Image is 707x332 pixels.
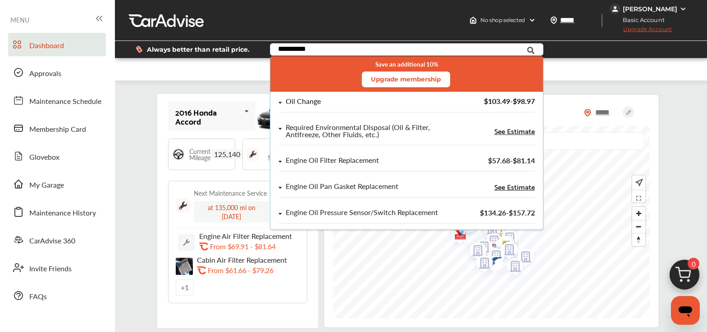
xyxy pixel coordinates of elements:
span: Reset bearing to north [632,233,645,246]
p: From $61.66 - $79.26 [208,266,274,274]
div: Engine Oil Filter Replacement [285,157,379,164]
span: CarAdvise 360 [29,235,75,247]
a: Approvals [8,61,106,84]
div: + 1 [176,279,194,296]
button: Reset bearing to north [632,233,645,246]
span: Always better than retail price. [147,46,250,53]
img: header-home-logo.8d720a4f.svg [470,17,477,24]
img: empty_shop_logo.394c5474.svg [500,254,524,282]
a: Dashboard [8,33,106,56]
span: Invite Friends [29,263,72,275]
a: Maintenance Schedule [8,89,106,112]
span: Dashboard [29,40,64,52]
a: Membership Card [8,117,106,140]
img: jVpblrzwTbfkPYzPPzSLxeg0AAAAASUVORK5CYII= [610,4,620,14]
span: Basic Account [611,15,671,25]
iframe: Button to launch messaging window [671,296,700,325]
img: WGsFRI8htEPBVLJbROoPRyZpYNWhNONpIPPETTm6eUC0GeLEiAAAAAElFTkSuQmCC [680,5,687,13]
img: logo-goodyear.png [490,232,514,258]
a: CarAdvise 360 [8,228,106,251]
span: MENU [10,16,29,23]
img: dollor_label_vector.a70140d1.svg [136,45,142,53]
img: maintenance_logo [176,198,190,213]
div: Map marker [480,251,502,277]
img: border-line.da1032d4.svg [176,227,300,228]
span: 125,140 [210,149,244,159]
div: [PERSON_NAME] [623,5,677,13]
a: Invite Friends [8,256,106,279]
div: Map marker [463,238,485,266]
span: Upgrade Account [610,26,672,37]
img: empty_shop_logo.394c5474.svg [469,234,493,263]
a: Glovebox [8,144,106,168]
div: Next Maintenance Service [194,188,267,197]
span: Maintenance Schedule [29,96,101,108]
img: header-divider.bc55588e.svg [602,13,602,27]
a: Maintenance History [8,200,106,224]
span: See Estimate [494,127,534,135]
img: recenter.ce011a49.svg [634,178,643,188]
img: mobile_10653_st0640_046.jpg [255,97,307,135]
img: location_vector_orange.38f05af8.svg [584,109,591,117]
span: Zoom out [632,220,645,233]
div: 2016 Honda Accord [175,108,241,126]
span: Membership Card [29,124,86,135]
div: Map marker [521,206,544,235]
span: $134.26 - $157.72 [479,207,534,218]
img: steering_logo [172,148,185,161]
img: logo-tires-plus.png [491,231,515,260]
span: Approvals [29,68,61,80]
a: FAQs [8,284,106,307]
div: Map marker [445,222,468,250]
button: Zoom out [632,220,645,233]
a: +1 [176,279,194,296]
span: Last Service [264,148,292,161]
img: logo-valvoline.png [445,222,469,250]
img: cabin-air-filter-replacement-thumb.jpg [176,258,193,275]
div: Map marker [520,211,543,230]
p: From $69.91 - $81.64 [210,242,276,251]
div: at 135,000 mi on [DATE] [194,201,269,223]
div: Map marker [481,243,504,272]
img: empty_shop_logo.394c5474.svg [494,237,518,265]
button: Upgrade membership [361,72,450,87]
div: Map marker [470,251,492,279]
div: Map marker [469,234,492,263]
img: logo-discount-tire.png [520,211,544,230]
img: cart_icon.3d0951e8.svg [663,256,706,299]
img: empty_shop_logo.394c5474.svg [463,238,487,266]
a: My Garage [8,172,106,196]
span: 0 [688,258,699,269]
p: Cabin Air Filter Replacement [197,256,296,264]
div: Map marker [494,237,517,265]
img: empty_shop_logo.394c5474.svg [481,243,505,272]
div: Map marker [489,231,511,260]
div: Oil Change [285,98,320,105]
div: Engine Oil Pressure Sensor/Switch Replacement [285,209,438,216]
span: FAQs [29,291,47,303]
img: empty_shop_logo.394c5474.svg [511,244,534,273]
img: header-down-arrow.9dd2ce7d.svg [529,17,536,24]
span: Current Mileage [189,148,210,161]
span: My Garage [29,179,64,191]
div: Map marker [490,232,512,258]
span: Glovebox [29,152,59,163]
span: $103.49 - $98.97 [483,96,534,106]
small: Save an additional 10% [375,61,438,68]
img: empty_shop_logo.394c5474.svg [470,251,493,279]
img: logo-firestone.png [489,231,513,260]
span: No shop selected [480,17,525,24]
div: Map marker [511,244,533,273]
img: location_vector.a44bc228.svg [550,17,557,24]
div: Required Environmental Disposal (Oil & Filter, Antifreeze, Other Fluids, etc.) [285,124,457,138]
img: default_wrench_icon.d1a43860.svg [178,234,195,251]
div: Map marker [491,231,514,260]
span: See Estimate [494,183,534,190]
span: Maintenance History [29,207,96,219]
div: Engine Oil Pan Gasket Replacement [285,183,398,190]
p: Engine Air Filter Replacement [199,232,298,240]
button: Zoom in [632,207,645,220]
div: Map marker [500,254,523,282]
img: maintenance_logo [246,148,259,161]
